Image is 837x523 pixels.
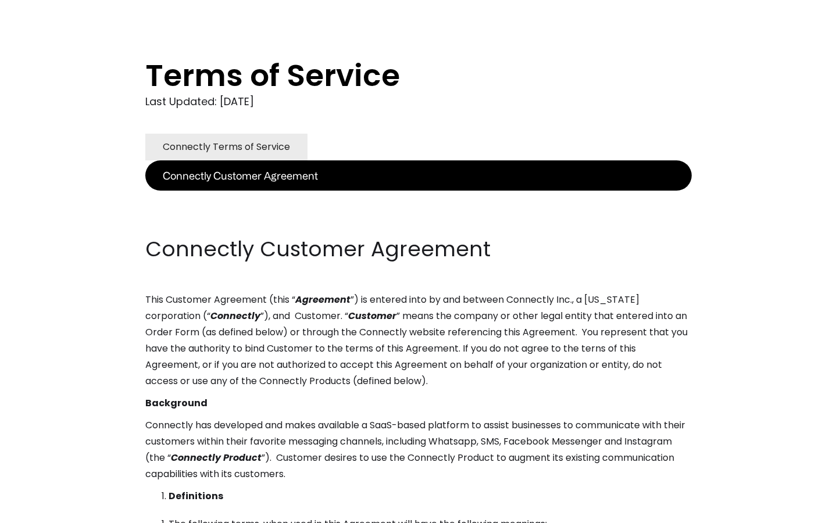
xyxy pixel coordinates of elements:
[145,417,692,482] p: Connectly has developed and makes available a SaaS-based platform to assist businesses to communi...
[348,309,396,323] em: Customer
[145,93,692,110] div: Last Updated: [DATE]
[145,191,692,207] p: ‍
[295,293,350,306] em: Agreement
[163,139,290,155] div: Connectly Terms of Service
[171,451,262,464] em: Connectly Product
[145,235,692,264] h2: Connectly Customer Agreement
[23,503,70,519] ul: Language list
[163,167,318,184] div: Connectly Customer Agreement
[169,489,223,503] strong: Definitions
[12,501,70,519] aside: Language selected: English
[210,309,260,323] em: Connectly
[145,213,692,229] p: ‍
[145,292,692,389] p: This Customer Agreement (this “ ”) is entered into by and between Connectly Inc., a [US_STATE] co...
[145,396,208,410] strong: Background
[145,58,645,93] h1: Terms of Service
